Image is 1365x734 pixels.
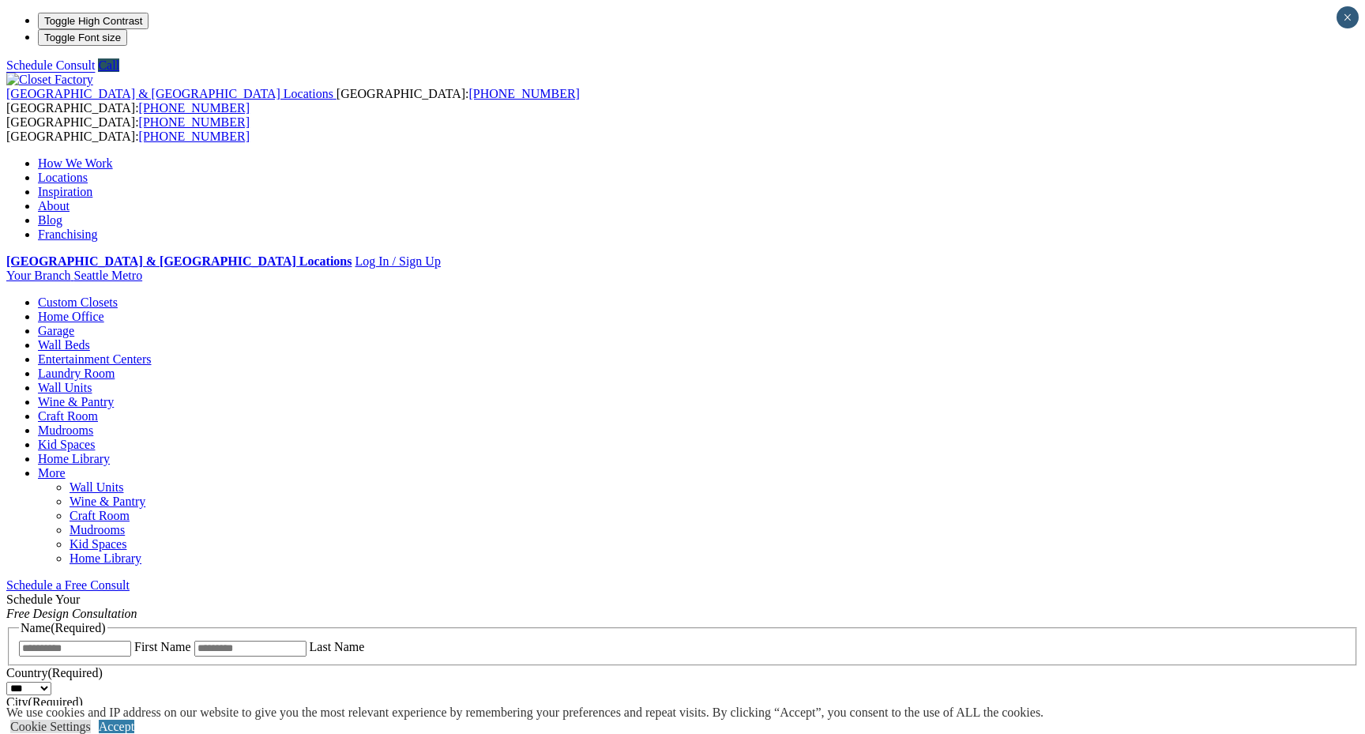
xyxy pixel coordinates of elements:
label: Last Name [310,640,365,653]
a: Kid Spaces [70,537,126,551]
a: Home Library [38,452,110,465]
span: (Required) [28,695,83,709]
a: Mudrooms [38,423,93,437]
a: Custom Closets [38,295,118,309]
span: Toggle Font size [44,32,121,43]
a: Cookie Settings [10,720,91,733]
img: Closet Factory [6,73,93,87]
a: Inspiration [38,185,92,198]
label: City [6,695,83,709]
span: (Required) [51,621,105,634]
span: Seattle Metro [73,269,142,282]
a: About [38,199,70,213]
a: Garage [38,324,74,337]
a: Log In / Sign Up [355,254,440,268]
a: Home Library [70,551,141,565]
a: Laundry Room [38,367,115,380]
a: Accept [99,720,134,733]
a: Wall Beds [38,338,90,352]
a: [PHONE_NUMBER] [139,115,250,129]
a: Kid Spaces [38,438,95,451]
a: Wine & Pantry [38,395,114,408]
a: [GEOGRAPHIC_DATA] & [GEOGRAPHIC_DATA] Locations [6,254,352,268]
label: Country [6,666,103,679]
em: Free Design Consultation [6,607,137,620]
span: Your Branch [6,269,70,282]
a: Call [98,58,119,72]
a: Wine & Pantry [70,495,145,508]
a: [PHONE_NUMBER] [139,101,250,115]
a: How We Work [38,156,113,170]
a: Locations [38,171,88,184]
a: [PHONE_NUMBER] [139,130,250,143]
a: Wall Units [70,480,123,494]
button: Close [1337,6,1359,28]
legend: Name [19,621,107,635]
div: We use cookies and IP address on our website to give you the most relevant experience by remember... [6,706,1043,720]
a: Your Branch Seattle Metro [6,269,142,282]
span: Schedule Your [6,593,137,620]
a: Blog [38,213,62,227]
a: Franchising [38,228,98,241]
a: Home Office [38,310,104,323]
a: Craft Room [70,509,130,522]
a: Schedule a Free Consult (opens a dropdown menu) [6,578,130,592]
span: [GEOGRAPHIC_DATA]: [GEOGRAPHIC_DATA]: [6,87,580,115]
button: Toggle High Contrast [38,13,149,29]
span: Toggle High Contrast [44,15,142,27]
span: [GEOGRAPHIC_DATA]: [GEOGRAPHIC_DATA]: [6,115,250,143]
a: [PHONE_NUMBER] [468,87,579,100]
label: First Name [134,640,191,653]
a: Craft Room [38,409,98,423]
button: Toggle Font size [38,29,127,46]
a: More menu text will display only on big screen [38,466,66,480]
a: Entertainment Centers [38,352,152,366]
a: [GEOGRAPHIC_DATA] & [GEOGRAPHIC_DATA] Locations [6,87,337,100]
a: Schedule Consult [6,58,95,72]
a: Mudrooms [70,523,125,536]
span: (Required) [47,666,102,679]
span: [GEOGRAPHIC_DATA] & [GEOGRAPHIC_DATA] Locations [6,87,333,100]
a: Wall Units [38,381,92,394]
